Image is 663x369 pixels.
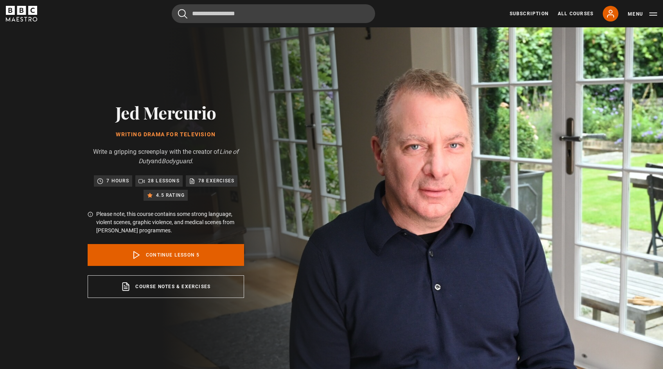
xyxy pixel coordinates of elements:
svg: BBC Maestro [6,6,37,21]
a: Subscription [510,10,548,17]
p: Write a gripping screenplay with the creator of and . [88,147,244,166]
a: Continue lesson 5 [88,244,244,266]
button: Submit the search query [178,9,187,19]
input: Search [172,4,375,23]
h1: Writing Drama for Television [88,132,244,138]
i: Bodyguard [162,157,192,165]
p: 78 exercises [198,177,234,185]
p: Please note, this course contains some strong language, violent scenes, graphic violence, and med... [96,210,244,235]
a: All Courses [558,10,593,17]
p: 4.5 rating [156,191,185,199]
a: Course notes & exercises [88,275,244,298]
i: Line of Duty [138,148,239,165]
button: Toggle navigation [628,10,657,18]
h2: Jed Mercurio [88,102,244,122]
p: 7 hours [106,177,129,185]
p: 28 lessons [148,177,180,185]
